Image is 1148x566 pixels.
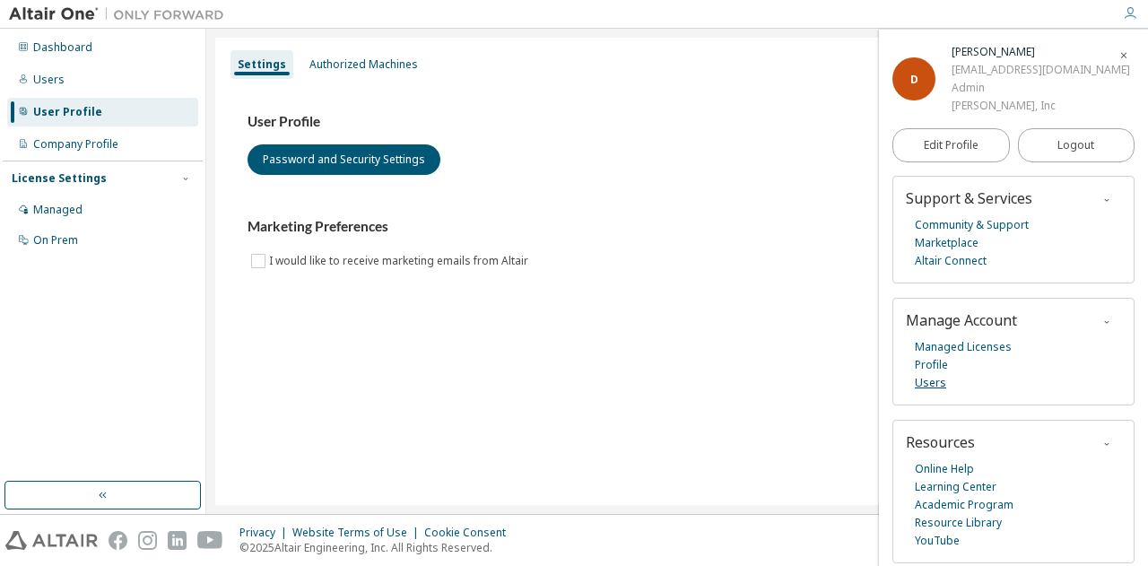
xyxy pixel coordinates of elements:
div: Authorized Machines [309,57,418,72]
div: Users [33,73,65,87]
label: I would like to receive marketing emails from Altair [269,250,532,272]
div: Website Terms of Use [292,526,424,540]
div: Admin [952,79,1130,97]
h3: Marketing Preferences [248,218,1107,236]
div: Settings [238,57,286,72]
div: Managed [33,203,83,217]
div: Dashboard [33,40,92,55]
a: Edit Profile [892,128,1010,162]
div: Privacy [239,526,292,540]
span: Support & Services [906,188,1032,208]
a: Academic Program [915,496,1013,514]
div: [PERSON_NAME], Inc [952,97,1130,115]
div: On Prem [33,233,78,248]
img: altair_logo.svg [5,531,98,550]
img: Altair One [9,5,233,23]
div: Cookie Consent [424,526,517,540]
div: Dilshad Kazmi [952,43,1130,61]
a: Profile [915,356,948,374]
div: User Profile [33,105,102,119]
a: Marketplace [915,234,978,252]
div: [EMAIL_ADDRESS][DOMAIN_NAME] [952,61,1130,79]
img: instagram.svg [138,531,157,550]
span: Edit Profile [924,138,978,152]
p: © 2025 Altair Engineering, Inc. All Rights Reserved. [239,540,517,555]
a: Resource Library [915,514,1002,532]
span: Manage Account [906,310,1017,330]
img: facebook.svg [109,531,127,550]
a: Altair Connect [915,252,987,270]
h3: User Profile [248,113,1107,131]
a: Community & Support [915,216,1029,234]
span: D [910,72,918,87]
a: Managed Licenses [915,338,1012,356]
a: Users [915,374,946,392]
span: Logout [1057,136,1094,154]
img: youtube.svg [197,531,223,550]
a: Online Help [915,460,974,478]
span: Resources [906,432,975,452]
div: Company Profile [33,137,118,152]
a: Learning Center [915,478,996,496]
button: Logout [1018,128,1135,162]
a: YouTube [915,532,960,550]
button: Password and Security Settings [248,144,440,175]
div: License Settings [12,171,107,186]
img: linkedin.svg [168,531,187,550]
